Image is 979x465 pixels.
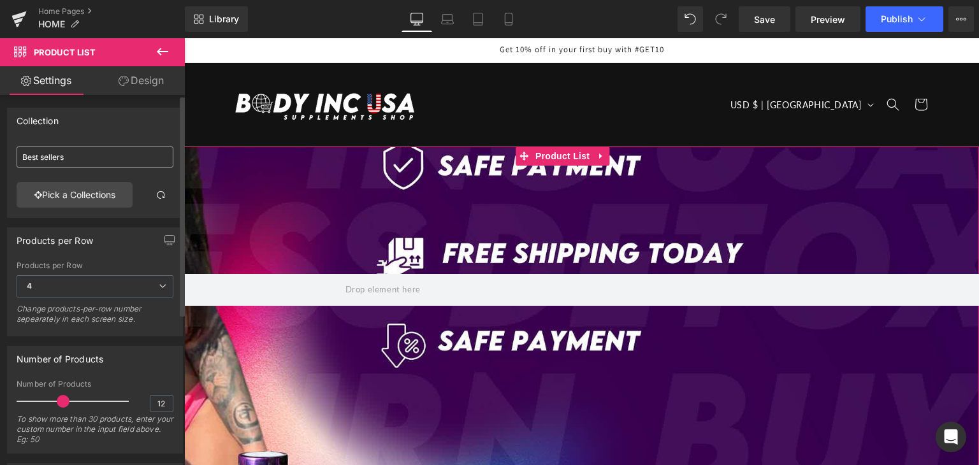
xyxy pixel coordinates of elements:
span: Preview [811,13,845,26]
div: Open Intercom Messenger [936,422,966,452]
a: Pick a Collections [17,182,133,208]
span: Product List [348,108,409,127]
span: USD $ | [GEOGRAPHIC_DATA] [546,60,678,73]
a: New Library [185,6,248,32]
button: More [948,6,974,32]
a: Preview [795,6,860,32]
div: Change products-per-row number sepearately in each screen size. [17,304,173,333]
div: Collection [17,108,59,126]
a: Body Fit Col USA [42,38,243,95]
button: Undo [678,6,703,32]
span: Save [754,13,775,26]
button: USD $ | [GEOGRAPHIC_DATA] [539,54,695,78]
a: Mobile [493,6,524,32]
a: Expand / Collapse [409,108,425,127]
div: Number of Products [17,347,103,364]
div: Number of Products [17,380,173,389]
button: Publish [866,6,943,32]
span: Library [209,13,239,25]
a: Design [95,66,187,95]
a: Laptop [432,6,463,32]
span: Product List [34,47,96,57]
span: Get 10% off in your first buy with #GET10 [315,6,480,17]
a: Home Pages [38,6,185,17]
button: Redo [708,6,734,32]
a: Tablet [463,6,493,32]
span: Publish [881,14,913,24]
div: Products per Row [17,228,93,246]
b: 4 [27,281,32,290]
span: HOME [38,19,65,29]
div: To show more than 30 products, enter your custom number in the input field above. Eg: 50 [17,414,173,453]
summary: Search [695,52,723,80]
div: Products per Row [17,261,173,270]
a: Desktop [402,6,432,32]
img: Body Fit Col USA [47,43,238,90]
